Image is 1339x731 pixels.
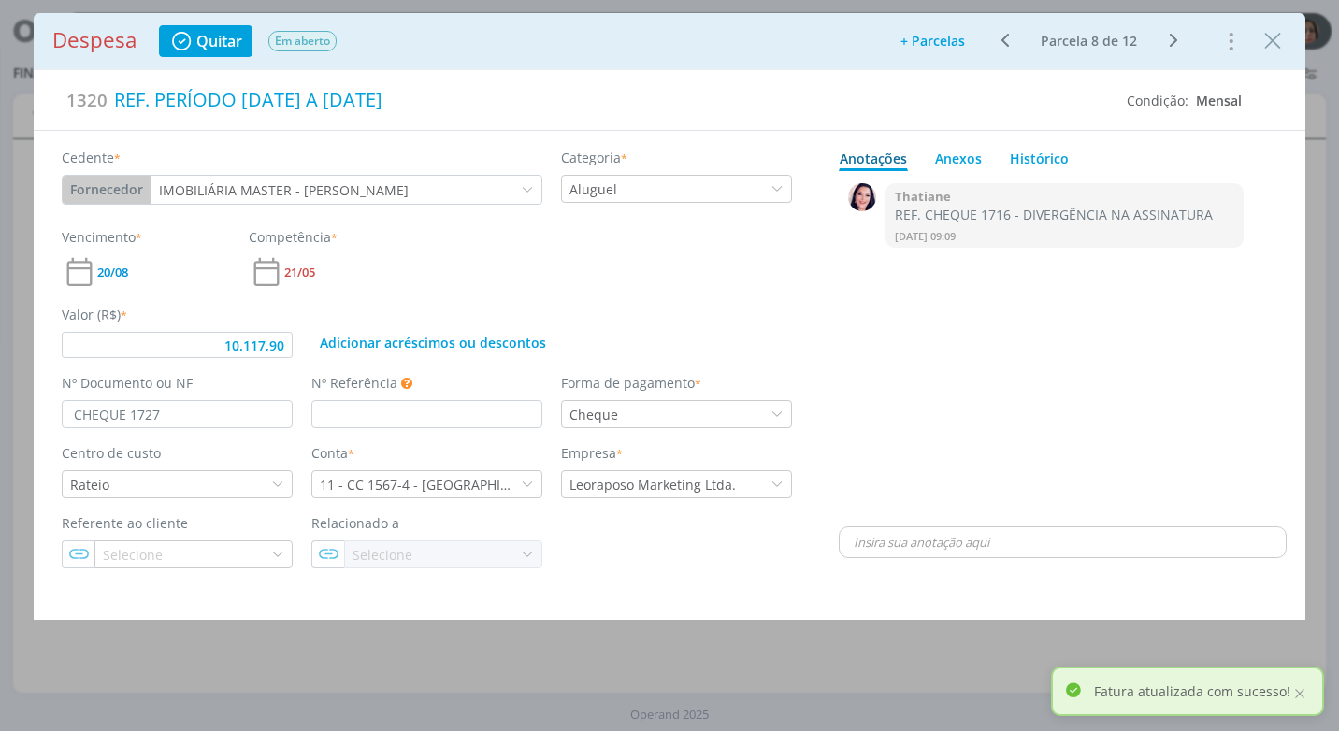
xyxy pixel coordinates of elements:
label: Conta [311,443,354,463]
label: Cedente [62,148,121,167]
img: T [848,183,876,211]
label: Forma de pagamento [561,373,701,393]
div: Cheque [562,405,622,424]
div: Rateio [63,475,113,494]
div: Selecione [95,545,166,565]
span: 21/05 [284,266,315,279]
div: Aluguel [562,179,621,199]
div: Condição: [1127,91,1242,110]
div: 11 - CC 1567-4 - SANTANDER [312,475,521,494]
span: [DATE] 09:09 [895,229,956,243]
label: Competência [249,227,338,247]
div: Cheque [569,405,622,424]
button: Em aberto [267,30,338,52]
label: Nº Referência [311,373,397,393]
button: Parcela 8 de 12 [1032,30,1145,52]
label: Centro de custo [62,443,161,463]
label: Valor (R$) [62,305,127,324]
div: IMOBILIÁRIA MASTER - [PERSON_NAME] [159,180,412,200]
a: Histórico [1009,140,1070,171]
button: + Parcelas [888,28,977,54]
div: REF. PERÍODO [DATE] A [DATE] [108,79,1113,121]
label: Vencimento [62,227,142,247]
div: dialog [34,13,1305,620]
label: Nº Documento ou NF [62,373,193,393]
div: Selecione [345,545,416,565]
span: Em aberto [268,31,337,51]
label: Categoria [561,148,627,167]
button: Adicionar acréscimos ou descontos [311,332,554,354]
label: Referente ao cliente [62,513,188,533]
p: Fatura atualizada com sucesso! [1094,681,1290,701]
button: Quitar [159,25,252,57]
b: Thatiane [895,188,951,205]
a: Anotações [839,140,908,171]
div: Rateio [70,475,113,494]
div: IMOBILIÁRIA MASTER - MARCOS PAULO FERRO [151,180,412,200]
div: Leoraposo Marketing Ltda. [562,475,740,494]
button: Fornecedor [63,176,151,204]
label: Empresa [561,443,623,463]
div: 11 - CC 1567-4 - [GEOGRAPHIC_DATA] [320,475,521,494]
div: Aluguel [569,179,621,199]
label: Relacionado a [311,513,399,533]
div: Anexos [935,149,982,168]
div: Selecione [353,545,416,565]
p: REF. CHEQUE 1716 - DIVERGÊNCIA NA ASSINATURA [895,207,1234,223]
button: Close [1259,25,1287,55]
span: 20/08 [97,266,128,279]
span: Mensal [1196,92,1242,109]
span: 1320 [66,87,108,113]
h1: Despesa [52,28,137,53]
div: Selecione [103,545,166,565]
span: Quitar [196,34,242,49]
div: Leoraposo Marketing Ltda. [569,475,740,494]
